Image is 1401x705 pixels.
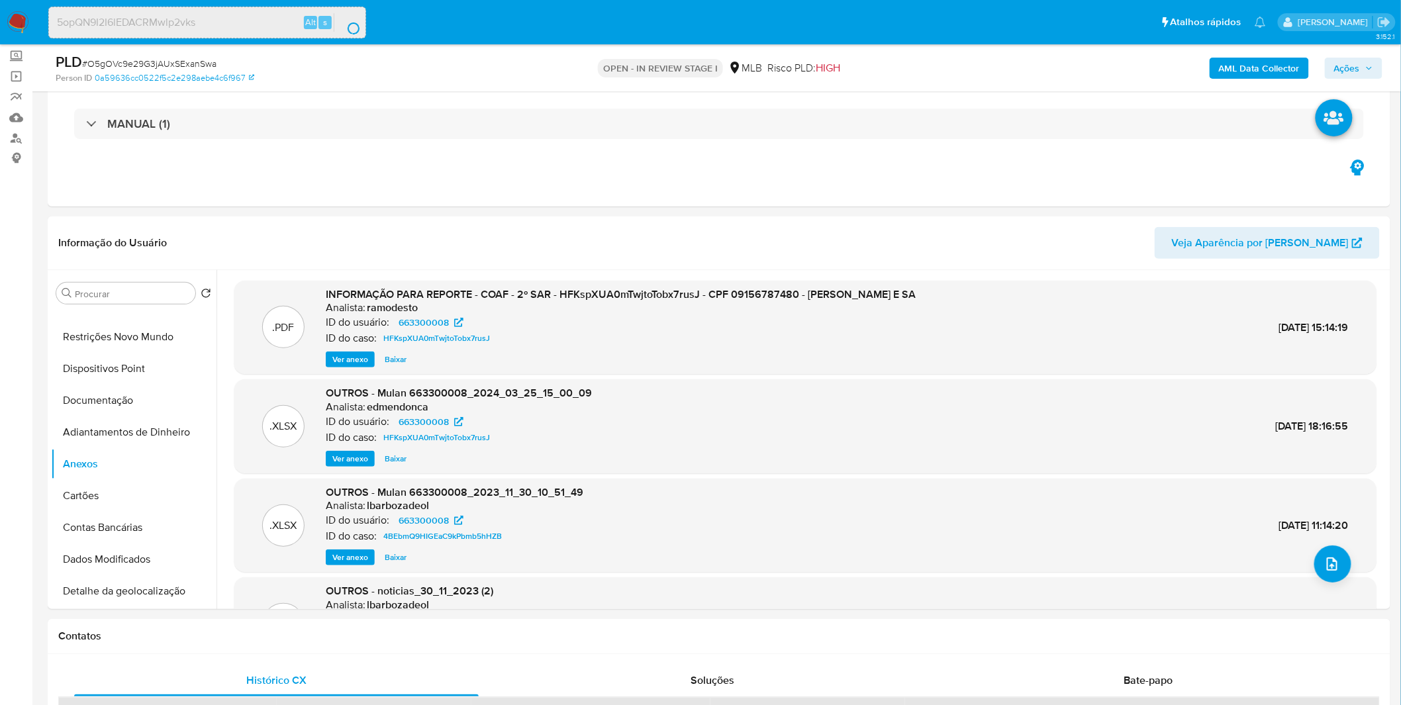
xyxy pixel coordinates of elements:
[56,51,82,72] b: PLD
[270,419,297,434] p: .XLSX
[323,16,327,28] span: s
[326,287,916,302] span: INFORMAÇÃO PARA REPORTE - COAF - 2º SAR - HFKspXUA0mTwjtoTobx7rusJ - CPF 09156787480 - [PERSON_NA...
[378,352,413,367] button: Baixar
[326,499,365,512] p: Analista:
[51,385,217,416] button: Documentação
[378,549,413,565] button: Baixar
[332,551,368,564] span: Ver anexo
[51,607,217,639] button: Empréstimos
[270,518,297,533] p: .XLSX
[399,512,449,528] span: 663300008
[332,452,368,465] span: Ver anexo
[1276,418,1349,434] span: [DATE] 18:16:55
[391,414,471,430] a: 663300008
[75,288,190,300] input: Procurar
[367,301,418,314] h6: ramodesto
[326,385,592,400] span: OUTROS - Mulan 663300008_2024_03_25_15_00_09
[1171,15,1241,29] span: Atalhos rápidos
[51,353,217,385] button: Dispositivos Point
[1334,58,1360,79] span: Ações
[1376,31,1394,42] span: 3.152.1
[326,583,493,598] span: OUTROS - noticias_30_11_2023 (2)
[1210,58,1309,79] button: AML Data Collector
[49,14,365,31] input: Pesquise usuários ou casos...
[383,528,502,544] span: 4BEbmQ9HIGEaC9kPbmb5hHZB
[378,330,495,346] a: HFKspXUA0mTwjtoTobx7rusJ
[51,321,217,353] button: Restrições Novo Mundo
[107,117,170,131] h3: MANUAL (1)
[74,109,1364,139] div: MANUAL (1)
[95,72,254,84] a: 0a59636cc0522f5c2e298aebe4c6f967
[326,332,377,345] p: ID do caso:
[1298,16,1373,28] p: igor.silva@mercadolivre.com
[51,416,217,448] button: Adiantamentos de Dinheiro
[58,236,167,250] h1: Informação do Usuário
[326,400,365,414] p: Analista:
[82,57,217,70] span: # O5gOVc9e29G3jAUxSExanSwa
[62,288,72,299] button: Procurar
[201,288,211,303] button: Retornar ao pedido padrão
[367,499,429,512] h6: lbarbozadeol
[326,431,377,444] p: ID do caso:
[1219,58,1300,79] b: AML Data Collector
[691,673,734,688] span: Soluções
[378,451,413,467] button: Baixar
[1255,17,1266,28] a: Notificações
[1172,227,1349,259] span: Veja Aparência por [PERSON_NAME]
[1377,15,1391,29] a: Sair
[383,330,490,346] span: HFKspXUA0mTwjtoTobx7rusJ
[326,549,375,565] button: Ver anexo
[51,575,217,607] button: Detalhe da geolocalização
[51,480,217,512] button: Cartões
[391,512,471,528] a: 663300008
[385,353,407,366] span: Baixar
[385,551,407,564] span: Baixar
[378,430,495,446] a: HFKspXUA0mTwjtoTobx7rusJ
[51,543,217,575] button: Dados Modificados
[326,514,389,527] p: ID do usuário:
[598,59,723,77] p: OPEN - IN REVIEW STAGE I
[326,316,389,329] p: ID do usuário:
[326,530,377,543] p: ID do caso:
[273,320,295,335] p: .PDF
[378,528,507,544] a: 4BEbmQ9HIGEaC9kPbmb5hHZB
[334,13,361,32] button: search-icon
[246,673,307,688] span: Histórico CX
[391,314,471,330] a: 663300008
[326,352,375,367] button: Ver anexo
[728,61,762,75] div: MLB
[1124,673,1173,688] span: Bate-papo
[1155,227,1380,259] button: Veja Aparência por [PERSON_NAME]
[1279,320,1349,335] span: [DATE] 15:14:19
[1314,545,1351,583] button: upload-file
[51,512,217,543] button: Contas Bancárias
[1325,58,1382,79] button: Ações
[332,353,368,366] span: Ver anexo
[56,72,92,84] b: Person ID
[385,452,407,465] span: Baixar
[767,61,840,75] span: Risco PLD:
[399,414,449,430] span: 663300008
[816,60,840,75] span: HIGH
[305,16,316,28] span: Alt
[383,430,490,446] span: HFKspXUA0mTwjtoTobx7rusJ
[367,598,429,612] h6: lbarbozadeol
[58,630,1380,643] h1: Contatos
[326,301,365,314] p: Analista:
[326,598,365,612] p: Analista:
[367,400,428,414] h6: edmendonca
[326,415,389,428] p: ID do usuário:
[399,314,449,330] span: 663300008
[326,485,583,500] span: OUTROS - Mulan 663300008_2023_11_30_10_51_49
[326,451,375,467] button: Ver anexo
[51,448,217,480] button: Anexos
[1279,518,1349,533] span: [DATE] 11:14:20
